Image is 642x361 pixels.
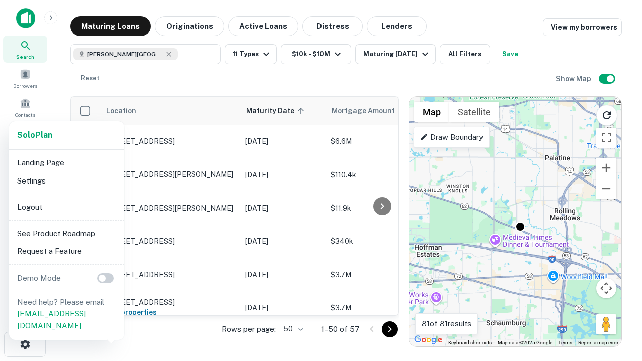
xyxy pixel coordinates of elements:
[17,296,116,332] p: Need help? Please email
[17,130,52,140] strong: Solo Plan
[17,309,86,330] a: [EMAIL_ADDRESS][DOMAIN_NAME]
[13,225,120,243] li: See Product Roadmap
[17,129,52,141] a: SoloPlan
[13,242,120,260] li: Request a Feature
[13,154,120,172] li: Landing Page
[13,272,65,284] p: Demo Mode
[13,172,120,190] li: Settings
[13,198,120,216] li: Logout
[592,281,642,329] iframe: Chat Widget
